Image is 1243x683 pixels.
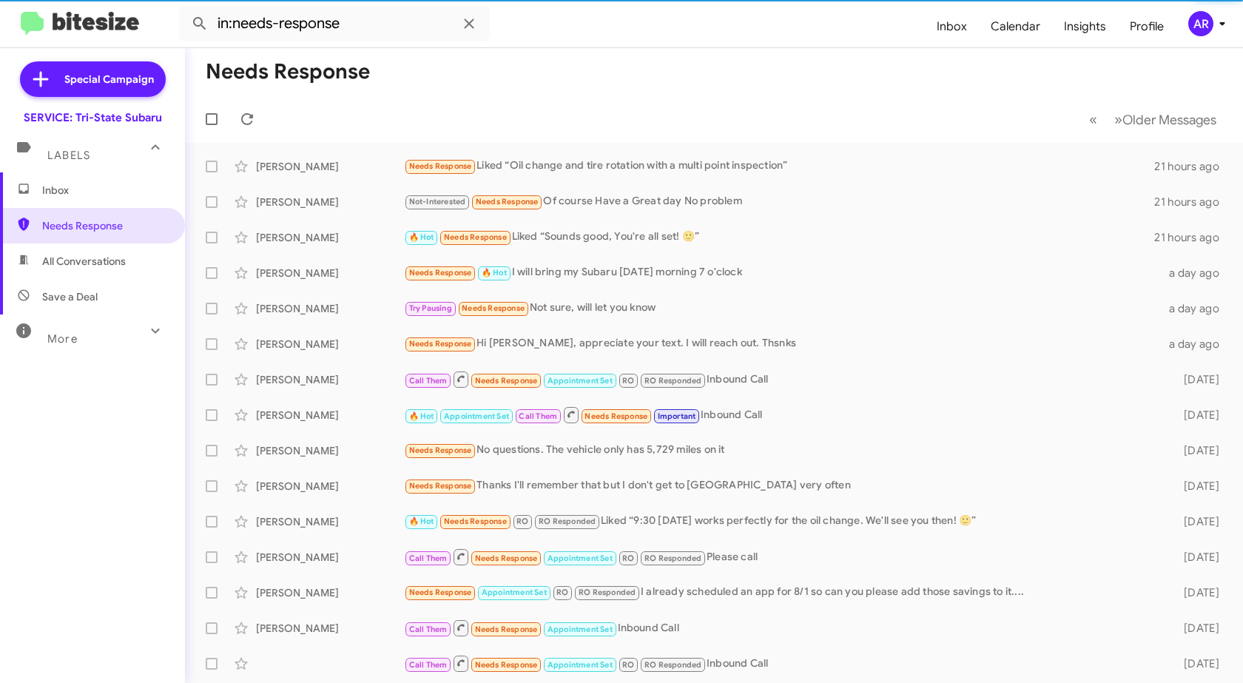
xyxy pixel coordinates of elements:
[256,585,404,600] div: [PERSON_NAME]
[256,443,404,458] div: [PERSON_NAME]
[1163,550,1231,565] div: [DATE]
[644,660,701,670] span: RO Responded
[556,588,568,597] span: RO
[1089,110,1097,129] span: «
[475,625,538,634] span: Needs Response
[404,300,1163,317] div: Not sure, will let you know
[519,411,557,421] span: Call Them
[475,660,538,670] span: Needs Response
[1163,408,1231,423] div: [DATE]
[622,554,634,563] span: RO
[409,197,466,206] span: Not-Interested
[404,370,1163,388] div: Inbound Call
[644,376,701,386] span: RO Responded
[409,268,472,277] span: Needs Response
[409,554,448,563] span: Call Them
[20,61,166,97] a: Special Campaign
[1163,301,1231,316] div: a day ago
[409,588,472,597] span: Needs Response
[1163,479,1231,494] div: [DATE]
[409,660,448,670] span: Call Them
[482,588,547,597] span: Appointment Set
[622,660,634,670] span: RO
[475,554,538,563] span: Needs Response
[925,5,979,48] a: Inbox
[404,442,1163,459] div: No questions. The vehicle only has 5,729 miles on it
[256,372,404,387] div: [PERSON_NAME]
[548,660,613,670] span: Appointment Set
[256,550,404,565] div: [PERSON_NAME]
[539,517,596,526] span: RO Responded
[1163,585,1231,600] div: [DATE]
[1163,514,1231,529] div: [DATE]
[404,654,1163,673] div: Inbound Call
[256,479,404,494] div: [PERSON_NAME]
[256,195,404,209] div: [PERSON_NAME]
[47,332,78,346] span: More
[444,411,509,421] span: Appointment Set
[64,72,154,87] span: Special Campaign
[42,254,126,269] span: All Conversations
[42,218,168,233] span: Needs Response
[24,110,162,125] div: SERVICE: Tri-State Subaru
[1052,5,1118,48] a: Insights
[548,376,613,386] span: Appointment Set
[1163,443,1231,458] div: [DATE]
[404,548,1163,566] div: Please call
[404,584,1163,601] div: I already scheduled an app for 8/1 so can you please add those savings to it....
[476,197,539,206] span: Needs Response
[409,303,452,313] span: Try Pausing
[206,60,370,84] h1: Needs Response
[409,376,448,386] span: Call Them
[482,268,507,277] span: 🔥 Hot
[444,232,507,242] span: Needs Response
[475,376,538,386] span: Needs Response
[579,588,636,597] span: RO Responded
[979,5,1052,48] a: Calendar
[409,481,472,491] span: Needs Response
[658,411,696,421] span: Important
[404,335,1163,352] div: Hi [PERSON_NAME], appreciate your text. I will reach out. Thsnks
[256,514,404,529] div: [PERSON_NAME]
[404,264,1163,281] div: I will bring my Subaru [DATE] morning 7 o'clock
[548,554,613,563] span: Appointment Set
[1154,159,1231,174] div: 21 hours ago
[644,554,701,563] span: RO Responded
[256,621,404,636] div: [PERSON_NAME]
[1163,337,1231,351] div: a day ago
[548,625,613,634] span: Appointment Set
[256,408,404,423] div: [PERSON_NAME]
[585,411,647,421] span: Needs Response
[404,619,1163,637] div: Inbound Call
[1163,621,1231,636] div: [DATE]
[409,411,434,421] span: 🔥 Hot
[409,161,472,171] span: Needs Response
[1176,11,1227,36] button: AR
[1114,110,1122,129] span: »
[1163,656,1231,671] div: [DATE]
[179,6,490,41] input: Search
[409,232,434,242] span: 🔥 Hot
[1081,104,1225,135] nav: Page navigation example
[1154,195,1231,209] div: 21 hours ago
[42,183,168,198] span: Inbox
[409,517,434,526] span: 🔥 Hot
[256,301,404,316] div: [PERSON_NAME]
[409,625,448,634] span: Call Them
[409,445,472,455] span: Needs Response
[1118,5,1176,48] a: Profile
[1163,266,1231,280] div: a day ago
[404,158,1154,175] div: Liked “Oil change and tire rotation with a multi point inspection”
[256,337,404,351] div: [PERSON_NAME]
[1188,11,1213,36] div: AR
[1154,230,1231,245] div: 21 hours ago
[1105,104,1225,135] button: Next
[516,517,528,526] span: RO
[256,159,404,174] div: [PERSON_NAME]
[47,149,90,162] span: Labels
[404,477,1163,494] div: Thanks I'll remember that but I don't get to [GEOGRAPHIC_DATA] very often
